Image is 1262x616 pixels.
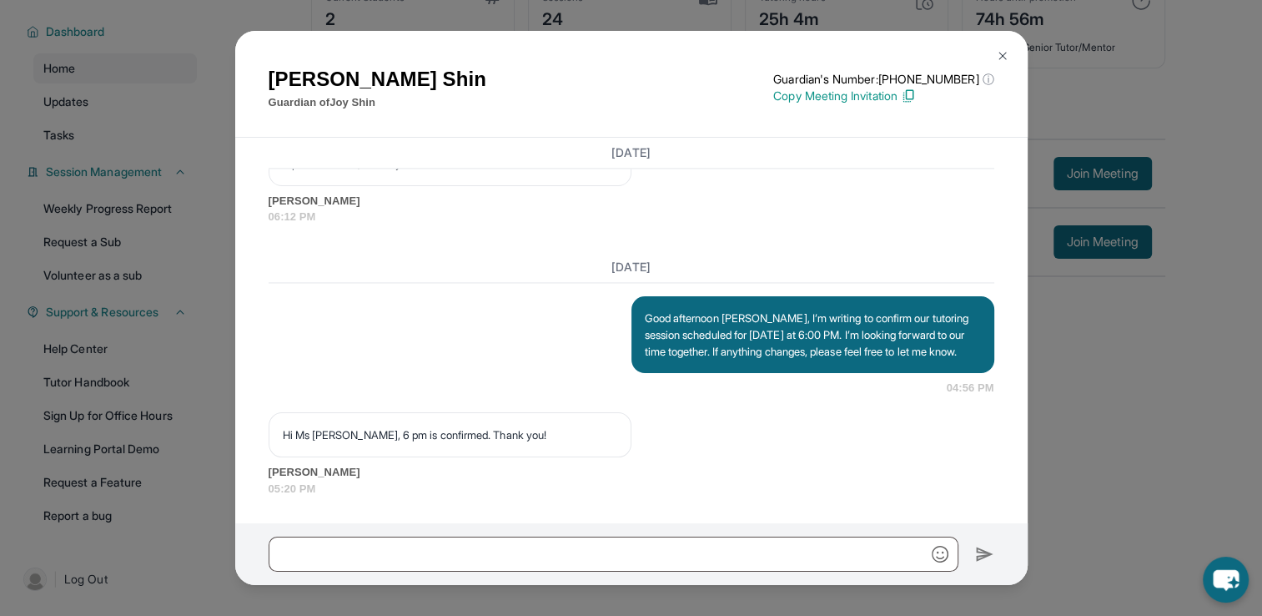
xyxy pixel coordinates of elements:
span: 06:12 PM [269,209,994,225]
span: ⓘ [982,71,993,88]
p: Good afternoon [PERSON_NAME], I’m writing to confirm our tutoring session scheduled for [DATE] at... [645,310,981,360]
h3: [DATE] [269,144,994,161]
button: chat-button [1203,557,1249,603]
span: [PERSON_NAME] [269,193,994,210]
h1: [PERSON_NAME] Shin [269,64,486,94]
h3: [DATE] [269,259,994,275]
p: Guardian's Number: [PHONE_NUMBER] [773,71,993,88]
img: Close Icon [996,49,1009,63]
span: 04:56 PM [947,380,994,396]
p: Hi Ms [PERSON_NAME], 6 pm is confirmed. Thank you! [283,427,617,443]
img: Copy Icon [901,88,916,104]
span: 05:20 PM [269,481,994,497]
span: [PERSON_NAME] [269,464,994,481]
p: Copy Meeting Invitation [773,88,993,104]
p: Guardian of Joy Shin [269,94,486,111]
img: Emoji [932,546,948,563]
img: Send icon [975,544,994,564]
